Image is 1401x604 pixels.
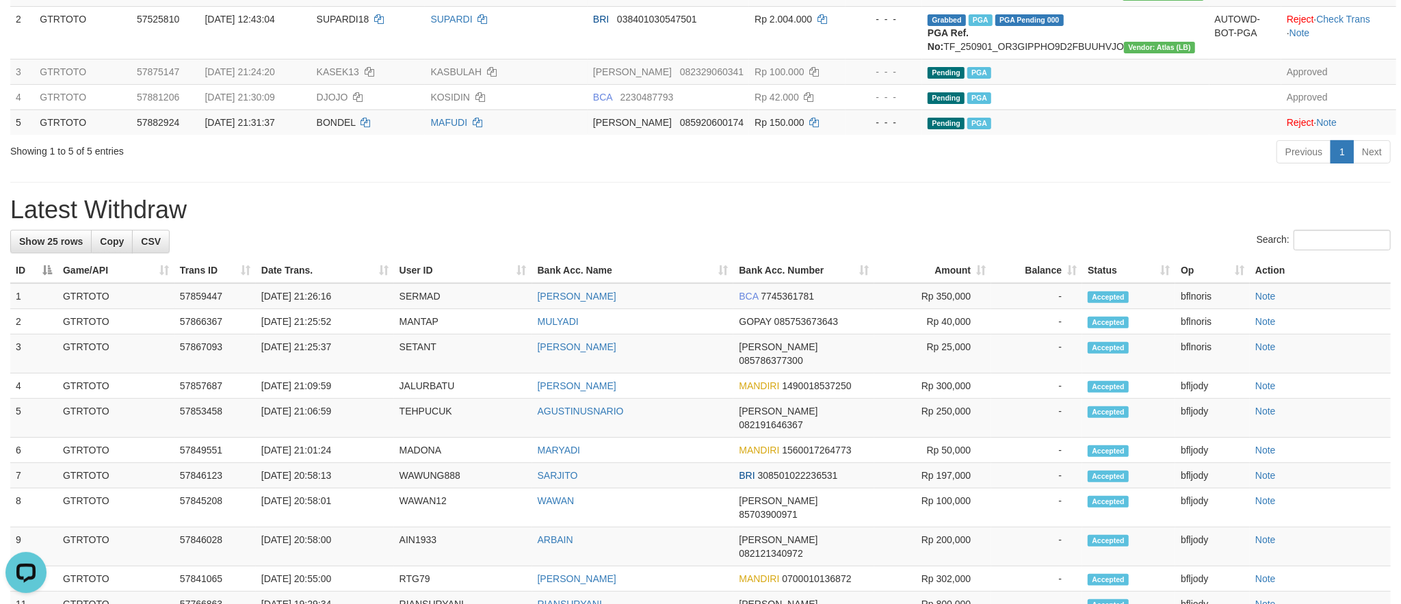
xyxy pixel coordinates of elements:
td: GTRTOTO [57,438,174,463]
td: - [991,488,1082,527]
td: Approved [1281,84,1396,109]
td: bflnoris [1175,309,1250,334]
span: Copy 085786377300 to clipboard [739,355,802,366]
span: Rp 42.000 [755,92,799,103]
a: [PERSON_NAME] [538,291,616,302]
a: SARJITO [538,470,578,481]
td: 8 [10,488,57,527]
th: Action [1250,258,1391,283]
a: Note [1255,445,1276,456]
td: bfljody [1175,463,1250,488]
td: TF_250901_OR3GIPPHO9D2FBUUHVJO [922,6,1209,59]
td: [DATE] 20:58:00 [256,527,394,566]
td: - [991,309,1082,334]
td: Approved [1281,59,1396,84]
td: Rp 40,000 [874,309,991,334]
td: · · [1281,6,1396,59]
span: Grabbed [928,14,966,26]
a: 1 [1331,140,1354,163]
td: GTRTOTO [34,6,131,59]
td: Rp 50,000 [874,438,991,463]
td: MANTAP [394,309,532,334]
td: bflnoris [1175,334,1250,373]
td: 5 [10,109,34,135]
a: Show 25 rows [10,230,92,253]
span: DJOJO [317,92,348,103]
td: bfljody [1175,373,1250,399]
td: 57849551 [174,438,256,463]
a: Note [1255,291,1276,302]
a: CSV [132,230,170,253]
a: Note [1255,380,1276,391]
td: bfljody [1175,566,1250,592]
td: [DATE] 21:26:16 [256,283,394,309]
div: - - - [851,90,917,104]
td: - [991,334,1082,373]
th: ID: activate to sort column descending [10,258,57,283]
a: Note [1317,117,1337,128]
span: Copy 085753673643 to clipboard [774,316,838,327]
a: SUPARDI [430,14,472,25]
td: AUTOWD-BOT-PGA [1209,6,1281,59]
a: KASBULAH [430,66,482,77]
td: - [991,283,1082,309]
td: Rp 250,000 [874,399,991,438]
span: Copy 0700010136872 to clipboard [782,573,851,584]
a: Next [1353,140,1391,163]
td: - [991,438,1082,463]
div: - - - [851,12,917,26]
div: - - - [851,116,917,129]
input: Search: [1294,230,1391,250]
a: [PERSON_NAME] [538,341,616,352]
td: 3 [10,59,34,84]
td: GTRTOTO [34,59,131,84]
span: Accepted [1088,496,1129,508]
td: Rp 300,000 [874,373,991,399]
td: [DATE] 21:01:24 [256,438,394,463]
td: - [991,566,1082,592]
span: 57881206 [137,92,179,103]
span: Accepted [1088,291,1129,303]
td: WAWAN12 [394,488,532,527]
span: [PERSON_NAME] [593,117,672,128]
td: TEHPUCUK [394,399,532,438]
span: Show 25 rows [19,236,83,247]
a: ARBAIN [538,534,573,545]
a: [PERSON_NAME] [538,380,616,391]
span: Copy 082121340972 to clipboard [739,548,802,559]
span: Copy 85703900971 to clipboard [739,509,798,520]
span: [PERSON_NAME] [739,341,817,352]
a: Reject [1287,117,1314,128]
span: Vendor URL: https://dashboard.q2checkout.com/secure [1124,42,1195,53]
span: Pending [928,67,965,79]
a: Note [1255,406,1276,417]
th: User ID: activate to sort column ascending [394,258,532,283]
td: GTRTOTO [57,399,174,438]
span: Pending [928,92,965,104]
span: [PERSON_NAME] [593,66,672,77]
span: Copy 1490018537250 to clipboard [782,380,851,391]
th: Bank Acc. Number: activate to sort column ascending [733,258,874,283]
td: 6 [10,438,57,463]
span: Accepted [1088,535,1129,547]
td: [DATE] 21:25:52 [256,309,394,334]
td: AIN1933 [394,527,532,566]
td: 3 [10,334,57,373]
a: MARYADI [538,445,581,456]
a: Check Trans [1317,14,1371,25]
td: 57867093 [174,334,256,373]
td: · [1281,109,1396,135]
span: Copy [100,236,124,247]
td: Rp 100,000 [874,488,991,527]
span: Rp 100.000 [755,66,804,77]
span: Copy 2230487793 to clipboard [620,92,674,103]
td: GTRTOTO [57,309,174,334]
a: AGUSTINUSNARIO [538,406,624,417]
span: MANDIRI [739,573,779,584]
td: RTG79 [394,566,532,592]
span: Pending [928,118,965,129]
a: Note [1255,316,1276,327]
span: 57525810 [137,14,179,25]
td: 4 [10,84,34,109]
div: Showing 1 to 5 of 5 entries [10,139,573,158]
